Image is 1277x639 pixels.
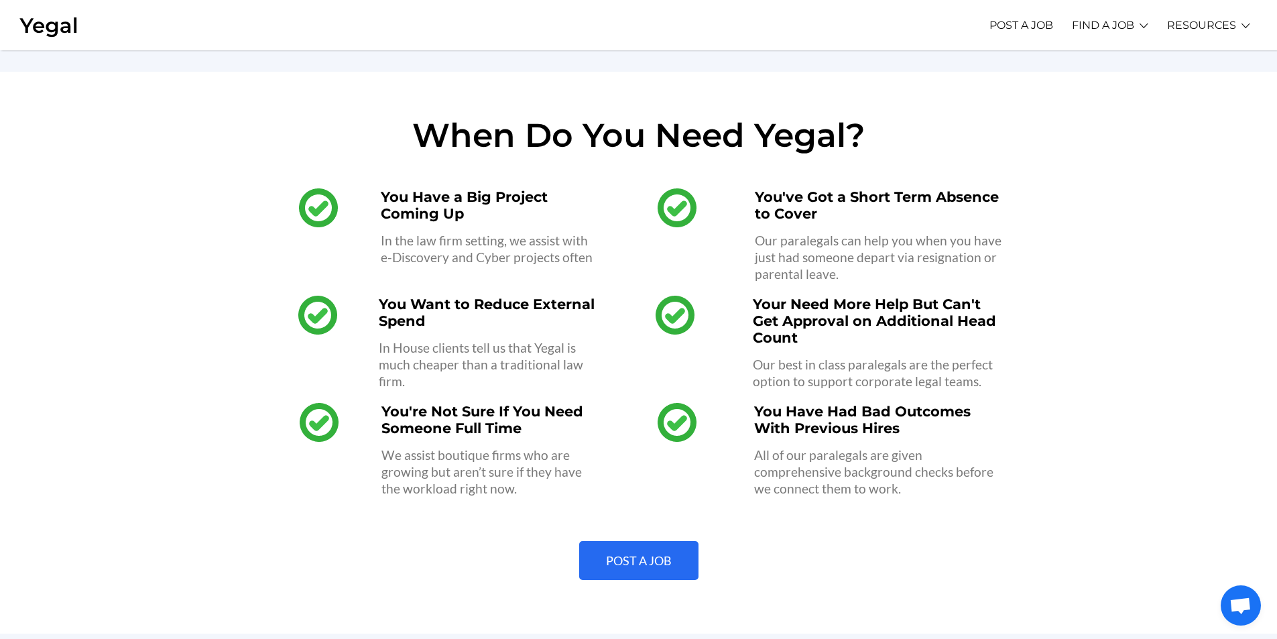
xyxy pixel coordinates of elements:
[754,403,1008,437] h4: You Have Had Bad Outcomes With Previous Hires
[755,232,1008,282] p: Our paralegals can help you when you have just had someone depart via resignation or parental leave.
[755,188,1008,222] h4: You've Got a Short Term Absence to Cover
[1072,7,1134,44] a: FIND A JOB
[381,447,601,497] p: We assist boutique firms who are growing but aren’t sure if they have the workload right now.
[381,403,601,437] h4: You're Not Sure If You Need Someone Full Time
[1221,585,1261,626] div: Open chat
[579,541,698,580] a: POST A JOB
[379,339,598,390] p: In House clients tell us that Yegal is much cheaper than a traditional law firm.
[379,296,598,329] h4: You Want to Reduce External Spend
[606,555,672,567] span: POST A JOB
[753,296,1007,346] h4: Your Need More Help But Can't Get Approval on Additional Head Count
[989,7,1053,44] a: POST A JOB
[381,188,600,222] h4: You Have a Big Project Coming Up
[381,232,600,266] p: In the law firm setting, we assist with e-Discovery and Cyber projects often
[263,112,1014,158] h3: When Do You Need Yegal?
[754,447,1008,497] p: All of our paralegals are given comprehensive background checks before we connect them to work.
[753,356,1007,390] p: Our best in class paralegals are the perfect option to support corporate legal teams.
[1167,7,1236,44] a: RESOURCES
